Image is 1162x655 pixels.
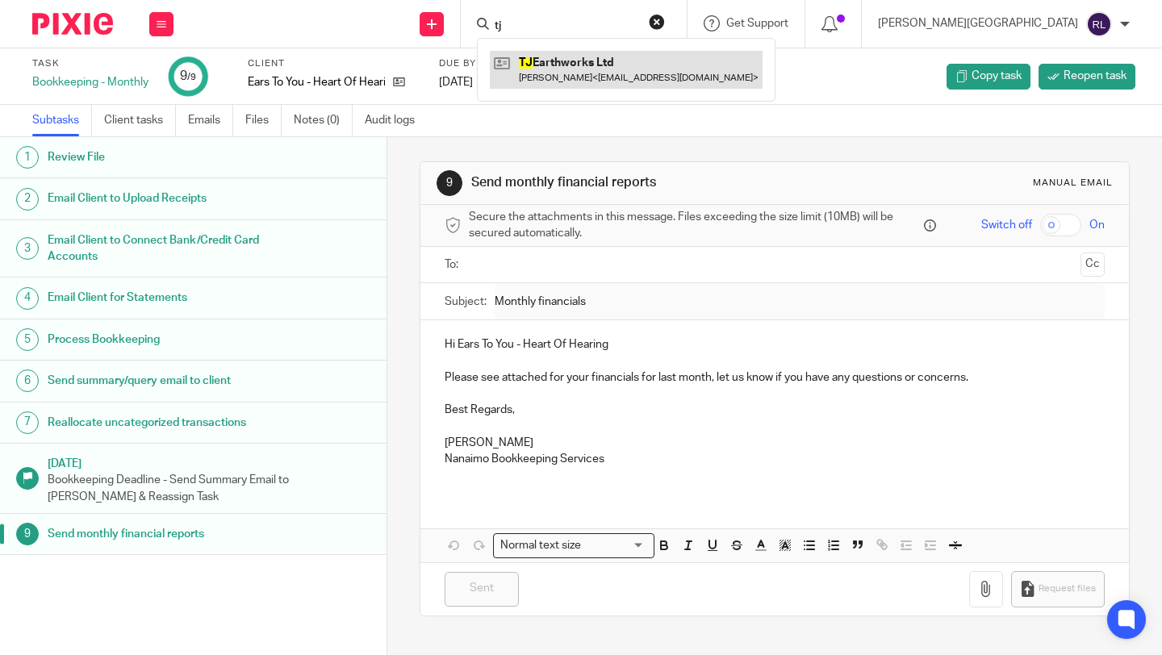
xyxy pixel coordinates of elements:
[1086,11,1112,37] img: svg%3E
[294,105,353,136] a: Notes (0)
[180,67,196,86] div: 9
[16,237,39,260] div: 3
[497,537,585,554] span: Normal text size
[1080,252,1105,277] button: Cc
[1039,64,1135,90] a: Reopen task
[104,105,176,136] a: Client tasks
[16,287,39,310] div: 4
[48,369,263,393] h1: Send summary/query email to client
[439,57,504,70] label: Due by
[649,14,665,30] button: Clear
[445,336,1105,353] p: Hi Ears To You - Heart Of Hearing
[248,57,419,70] label: Client
[445,369,1105,386] p: Please see attached for your financials for last month, let us know if you have any questions or ...
[445,435,1105,451] p: [PERSON_NAME]
[947,64,1030,90] a: Copy task
[245,105,282,136] a: Files
[439,74,504,90] div: [DATE]
[1064,68,1126,84] span: Reopen task
[48,327,263,352] h1: Process Bookkeeping
[445,257,462,273] label: To:
[493,19,638,34] input: Search
[48,522,263,546] h1: Send monthly financial reports
[445,294,487,310] label: Subject:
[248,74,385,90] p: Ears To You - Heart Of Hearing
[32,57,148,70] label: Task
[1033,177,1113,190] div: Manual email
[48,452,370,472] h1: [DATE]
[981,217,1032,233] span: Switch off
[1039,582,1096,595] span: Request files
[972,68,1022,84] span: Copy task
[188,105,233,136] a: Emails
[1089,217,1105,233] span: On
[48,186,263,211] h1: Email Client to Upload Receipts
[16,523,39,545] div: 9
[48,472,370,505] p: Bookkeeping Deadline - Send Summary Email to [PERSON_NAME] & Reassign Task
[16,328,39,351] div: 5
[48,286,263,310] h1: Email Client for Statements
[16,411,39,434] div: 7
[445,451,1105,467] p: Nanaimo Bookkeeping Services
[471,174,809,191] h1: Send monthly financial reports
[1011,571,1105,607] button: Request files
[437,170,462,196] div: 9
[726,18,788,29] span: Get Support
[587,537,645,554] input: Search for option
[445,572,519,607] input: Sent
[493,533,654,558] div: Search for option
[469,209,920,242] span: Secure the attachments in this message. Files exceeding the size limit (10MB) will be secured aut...
[16,146,39,169] div: 1
[878,15,1078,31] p: [PERSON_NAME][GEOGRAPHIC_DATA]
[32,105,92,136] a: Subtasks
[16,369,39,392] div: 6
[48,411,263,435] h1: Reallocate uncategorized transactions
[365,105,427,136] a: Audit logs
[32,74,148,90] div: Bookkeeping - Monthly
[16,188,39,211] div: 2
[32,13,113,35] img: Pixie
[187,73,196,81] small: /9
[48,145,263,169] h1: Review File
[445,402,1105,418] p: Best Regards,
[48,228,263,269] h1: Email Client to Connect Bank/Credit Card Accounts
